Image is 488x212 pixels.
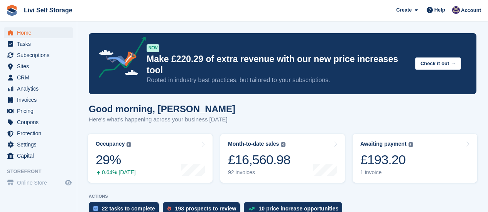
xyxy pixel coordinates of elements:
a: menu [4,27,73,38]
div: £16,560.98 [228,152,290,168]
span: Online Store [17,177,63,188]
a: menu [4,150,73,161]
p: Make £220.29 of extra revenue with our new price increases tool [147,54,409,76]
a: menu [4,39,73,49]
a: Awaiting payment £193.20 1 invoice [353,134,477,183]
div: 29% [96,152,136,168]
span: Analytics [17,83,63,94]
a: menu [4,94,73,105]
img: prospect-51fa495bee0391a8d652442698ab0144808aea92771e9ea1ae160a38d050c398.svg [167,206,171,211]
img: price_increase_opportunities-93ffe204e8149a01c8c9dc8f82e8f89637d9d84a8eef4429ea346261dce0b2c0.svg [248,207,255,210]
a: menu [4,128,73,139]
div: Occupancy [96,141,125,147]
span: Storefront [7,168,77,175]
div: 1 invoice [360,169,413,176]
div: Awaiting payment [360,141,407,147]
img: task-75834270c22a3079a89374b754ae025e5fb1db73e45f91037f5363f120a921f8.svg [93,206,98,211]
a: menu [4,72,73,83]
div: 92 invoices [228,169,290,176]
img: Jim [452,6,460,14]
div: NEW [147,44,159,52]
a: menu [4,106,73,116]
div: 193 prospects to review [175,205,236,212]
img: icon-info-grey-7440780725fd019a000dd9b08b2336e03edf1995a4989e88bcd33f0948082b44.svg [127,142,131,147]
a: menu [4,83,73,94]
span: Capital [17,150,63,161]
span: Create [396,6,412,14]
a: menu [4,177,73,188]
span: Subscriptions [17,50,63,61]
a: Occupancy 29% 0.64% [DATE] [88,134,213,183]
p: Rooted in industry best practices, but tailored to your subscriptions. [147,76,409,84]
button: Check it out → [415,57,461,70]
div: £193.20 [360,152,413,168]
p: ACTIONS [89,194,476,199]
a: menu [4,61,73,72]
span: Account [461,7,481,14]
a: menu [4,117,73,128]
span: Settings [17,139,63,150]
span: Home [17,27,63,38]
h1: Good morning, [PERSON_NAME] [89,104,235,114]
img: icon-info-grey-7440780725fd019a000dd9b08b2336e03edf1995a4989e88bcd33f0948082b44.svg [281,142,285,147]
a: Livi Self Storage [21,4,75,17]
div: Month-to-date sales [228,141,279,147]
div: 22 tasks to complete [102,205,155,212]
p: Here's what's happening across your business [DATE] [89,115,235,124]
span: Pricing [17,106,63,116]
span: CRM [17,72,63,83]
span: Invoices [17,94,63,105]
img: icon-info-grey-7440780725fd019a000dd9b08b2336e03edf1995a4989e88bcd33f0948082b44.svg [409,142,413,147]
div: 0.64% [DATE] [96,169,136,176]
span: Coupons [17,117,63,128]
img: price-adjustments-announcement-icon-8257ccfd72463d97f412b2fc003d46551f7dbcb40ab6d574587a9cd5c0d94... [92,37,146,81]
a: Month-to-date sales £16,560.98 92 invoices [220,134,345,183]
span: Protection [17,128,63,139]
a: menu [4,50,73,61]
img: stora-icon-8386f47178a22dfd0bd8f6a31ec36ba5ce8667c1dd55bd0f319d3a0aa187defe.svg [6,5,18,16]
a: menu [4,139,73,150]
span: Sites [17,61,63,72]
div: 10 price increase opportunities [258,205,338,212]
span: Help [434,6,445,14]
a: Preview store [64,178,73,187]
span: Tasks [17,39,63,49]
